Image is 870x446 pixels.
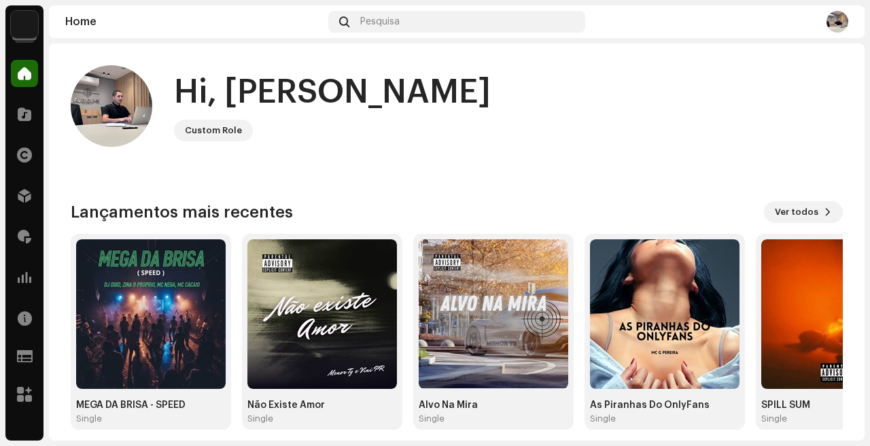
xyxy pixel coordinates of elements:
[71,65,152,147] img: 0ba84f16-5798-4c35-affb-ab1fe2b8839d
[419,413,445,424] div: Single
[590,400,739,411] div: As Piranhas Do OnlyFans
[764,201,843,223] button: Ver todos
[826,11,848,33] img: 0ba84f16-5798-4c35-affb-ab1fe2b8839d
[11,11,38,38] img: 730b9dfe-18b5-4111-b483-f30b0c182d82
[419,400,568,411] div: Alvo Na Mira
[761,413,787,424] div: Single
[71,201,293,223] h3: Lançamentos mais recentes
[247,400,397,411] div: Não Existe Amor
[419,239,568,389] img: 799d5a02-46b4-40bc-bf00-6cebfe3d2ee3
[76,413,102,424] div: Single
[360,16,400,27] span: Pesquisa
[174,71,491,114] div: Hi, [PERSON_NAME]
[590,239,739,389] img: a3ad99ef-92cc-40b4-ae97-a02ea8ed6519
[247,239,397,389] img: 011bd7db-0b2f-4a97-9ed8-acc145bcbe04
[590,413,616,424] div: Single
[185,122,242,139] div: Custom Role
[76,239,226,389] img: 51394497-274f-445f-91ae-b51ee2110d5c
[775,199,818,226] span: Ver todos
[247,413,273,424] div: Single
[65,16,323,27] div: Home
[76,400,226,411] div: MEGA DA BRISA - SPEED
